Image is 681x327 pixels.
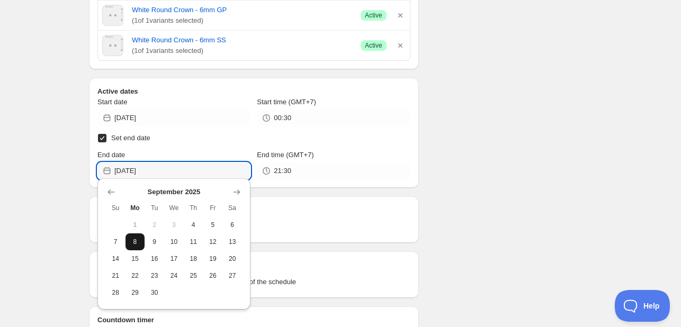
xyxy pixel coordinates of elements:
[130,271,141,280] span: 22
[130,255,141,263] span: 15
[149,288,160,297] span: 30
[106,199,126,216] th: Sunday
[365,11,382,20] span: Active
[168,204,180,212] span: We
[106,233,126,250] button: Sunday September 7 2025
[168,221,180,229] span: 3
[227,255,238,263] span: 20
[188,271,199,280] span: 25
[365,41,382,50] span: Active
[208,255,219,263] span: 19
[227,271,238,280] span: 27
[97,315,410,325] h2: Countdown timer
[145,199,164,216] th: Tuesday
[164,267,184,284] button: Wednesday September 24 2025
[164,199,184,216] th: Wednesday
[149,221,160,229] span: 2
[227,221,238,229] span: 6
[168,255,180,263] span: 17
[208,221,219,229] span: 5
[164,216,184,233] button: Wednesday September 3 2025
[203,250,223,267] button: Friday September 19 2025
[97,151,125,159] span: End date
[106,284,126,301] button: Sunday September 28 2025
[149,204,160,212] span: Tu
[126,250,145,267] button: Monday September 15 2025
[97,98,127,106] span: Start date
[126,233,145,250] button: Monday September 8 2025
[203,233,223,250] button: Friday September 12 2025
[130,221,141,229] span: 1
[110,238,121,246] span: 7
[132,5,352,15] a: White Round Crown - 6mm GP
[203,267,223,284] button: Friday September 26 2025
[132,46,352,56] span: ( 1 of 1 variants selected)
[208,238,219,246] span: 12
[130,288,141,297] span: 29
[164,233,184,250] button: Wednesday September 10 2025
[132,35,352,46] a: White Round Crown - 6mm SS
[188,238,199,246] span: 11
[168,238,180,246] span: 10
[184,267,203,284] button: Thursday September 25 2025
[222,199,242,216] th: Saturday
[110,255,121,263] span: 14
[97,260,410,270] h2: Tags
[145,233,164,250] button: Tuesday September 9 2025
[110,288,121,297] span: 28
[130,238,141,246] span: 8
[130,204,141,212] span: Mo
[145,267,164,284] button: Tuesday September 23 2025
[149,271,160,280] span: 23
[227,238,238,246] span: 13
[126,267,145,284] button: Monday September 22 2025
[145,250,164,267] button: Tuesday September 16 2025
[110,204,121,212] span: Su
[203,199,223,216] th: Friday
[227,204,238,212] span: Sa
[97,86,410,97] h2: Active dates
[132,15,352,26] span: ( 1 of 1 variants selected)
[184,233,203,250] button: Thursday September 11 2025
[222,216,242,233] button: Saturday September 6 2025
[126,199,145,216] th: Monday
[106,267,126,284] button: Sunday September 21 2025
[184,199,203,216] th: Thursday
[188,204,199,212] span: Th
[149,238,160,246] span: 9
[229,185,244,199] button: Show next month, October 2025
[97,205,410,215] h2: Repeating
[126,284,145,301] button: Monday September 29 2025
[104,185,119,199] button: Show previous month, August 2025
[145,284,164,301] button: Tuesday September 30 2025
[110,271,121,280] span: 21
[257,98,316,106] span: Start time (GMT+7)
[222,267,242,284] button: Saturday September 27 2025
[222,250,242,267] button: Saturday September 20 2025
[149,255,160,263] span: 16
[615,290,670,322] iframe: Toggle Customer Support
[126,216,145,233] button: Today Monday September 1 2025
[164,250,184,267] button: Wednesday September 17 2025
[184,250,203,267] button: Thursday September 18 2025
[188,255,199,263] span: 18
[106,250,126,267] button: Sunday September 14 2025
[208,204,219,212] span: Fr
[203,216,223,233] button: Friday September 5 2025
[188,221,199,229] span: 4
[184,216,203,233] button: Thursday September 4 2025
[222,233,242,250] button: Saturday September 13 2025
[145,216,164,233] button: Tuesday September 2 2025
[257,151,313,159] span: End time (GMT+7)
[111,134,150,142] span: Set end date
[208,271,219,280] span: 26
[168,271,180,280] span: 24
